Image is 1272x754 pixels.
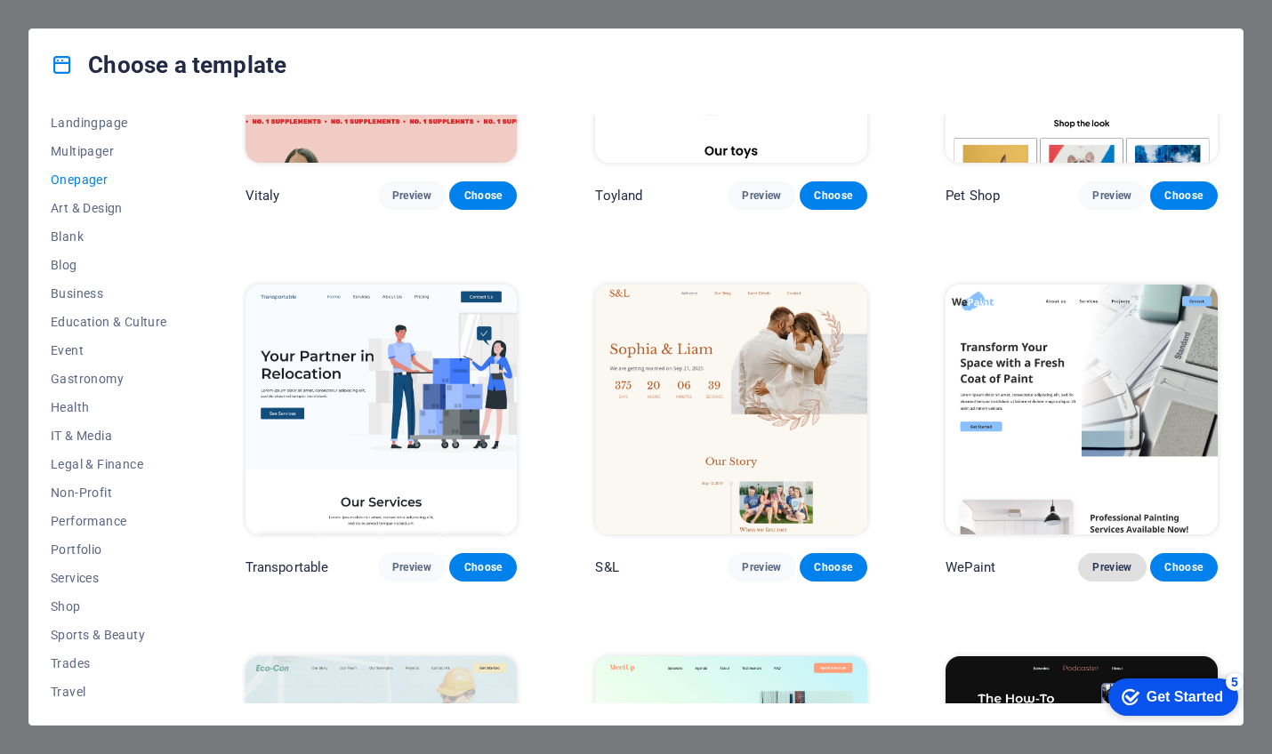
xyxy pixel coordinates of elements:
[51,621,167,649] button: Sports & Beauty
[946,187,1000,205] p: Pet Shop
[742,188,781,203] span: Preview
[463,188,503,203] span: Choose
[51,251,167,279] button: Blog
[51,628,167,642] span: Sports & Beauty
[246,558,329,576] p: Transportable
[51,372,167,386] span: Gastronomy
[51,514,167,528] span: Performance
[1150,553,1218,582] button: Choose
[51,336,167,365] button: Event
[51,599,167,614] span: Shop
[1164,560,1204,574] span: Choose
[1078,181,1146,210] button: Preview
[51,542,167,557] span: Portfolio
[378,553,446,582] button: Preview
[814,188,853,203] span: Choose
[946,558,995,576] p: WePaint
[51,308,167,336] button: Education & Culture
[51,279,167,308] button: Business
[728,181,795,210] button: Preview
[51,450,167,478] button: Legal & Finance
[51,286,167,301] span: Business
[51,116,167,130] span: Landingpage
[800,553,867,582] button: Choose
[814,560,853,574] span: Choose
[1092,560,1131,574] span: Preview
[246,187,280,205] p: Vitaly
[392,560,431,574] span: Preview
[51,51,286,79] h4: Choose a template
[51,137,167,165] button: Multipager
[14,9,144,46] div: Get Started 5 items remaining, 0% complete
[742,560,781,574] span: Preview
[51,535,167,564] button: Portfolio
[1078,553,1146,582] button: Preview
[51,656,167,670] span: Trades
[449,181,517,210] button: Choose
[51,571,167,585] span: Services
[51,564,167,592] button: Services
[51,457,167,471] span: Legal & Finance
[51,485,167,500] span: Non-Profit
[51,343,167,357] span: Event
[51,258,167,272] span: Blog
[51,393,167,421] button: Health
[51,678,167,706] button: Travel
[946,285,1218,535] img: WePaint
[51,365,167,393] button: Gastronomy
[52,20,129,36] div: Get Started
[51,478,167,507] button: Non-Profit
[1150,181,1218,210] button: Choose
[378,181,446,210] button: Preview
[51,592,167,621] button: Shop
[392,188,431,203] span: Preview
[800,181,867,210] button: Choose
[51,400,167,414] span: Health
[51,429,167,443] span: IT & Media
[463,560,503,574] span: Choose
[51,315,167,329] span: Education & Culture
[51,201,167,215] span: Art & Design
[51,229,167,244] span: Blank
[595,285,867,535] img: S&L
[246,285,518,535] img: Transportable
[51,222,167,251] button: Blank
[449,553,517,582] button: Choose
[51,108,167,137] button: Landingpage
[51,685,167,699] span: Travel
[51,421,167,450] button: IT & Media
[1164,188,1204,203] span: Choose
[51,194,167,222] button: Art & Design
[1092,188,1131,203] span: Preview
[51,172,167,187] span: Onepager
[728,553,795,582] button: Preview
[132,4,149,21] div: 5
[51,649,167,678] button: Trades
[51,507,167,535] button: Performance
[595,558,618,576] p: S&L
[595,187,642,205] p: Toyland
[51,165,167,194] button: Onepager
[51,144,167,158] span: Multipager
